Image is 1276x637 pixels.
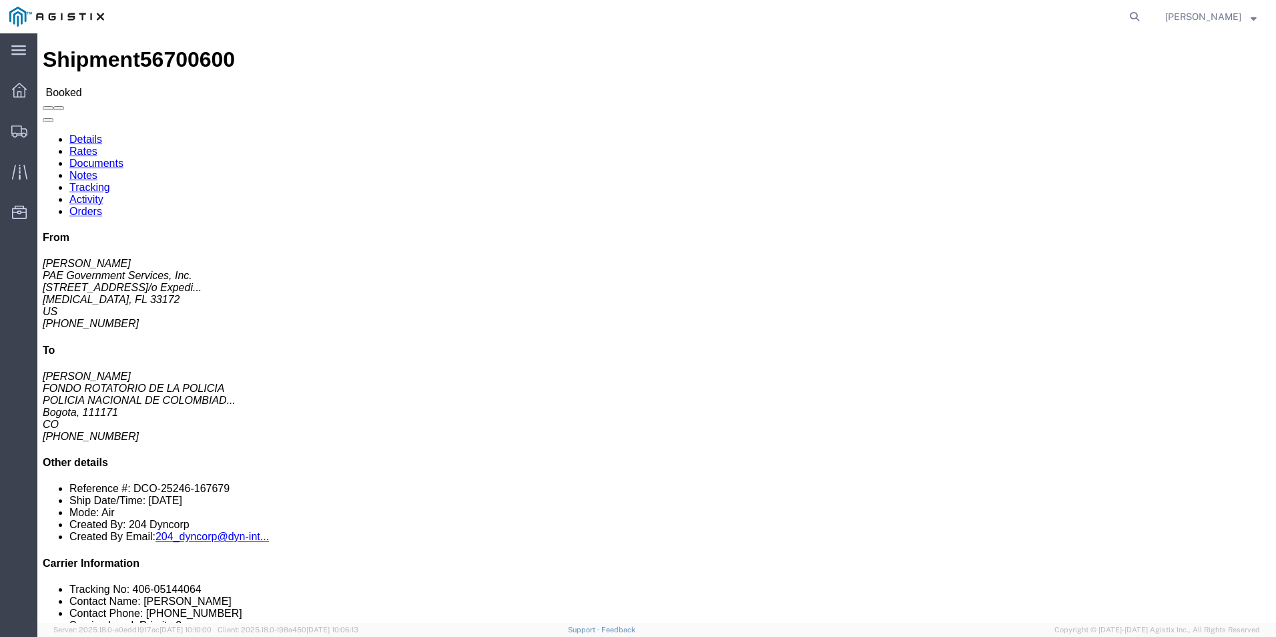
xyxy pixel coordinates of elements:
img: logo [9,7,104,27]
iframe: FS Legacy Container [37,33,1276,623]
a: Support [568,626,601,634]
span: Server: 2025.18.0-a0edd1917ac [53,626,212,634]
span: [DATE] 10:06:13 [306,626,358,634]
span: Greg Ronselli [1165,9,1241,24]
span: Copyright © [DATE]-[DATE] Agistix Inc., All Rights Reserved [1054,624,1260,636]
span: [DATE] 10:10:00 [159,626,212,634]
button: [PERSON_NAME] [1165,9,1257,25]
span: Client: 2025.18.0-198a450 [218,626,358,634]
a: Feedback [601,626,635,634]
